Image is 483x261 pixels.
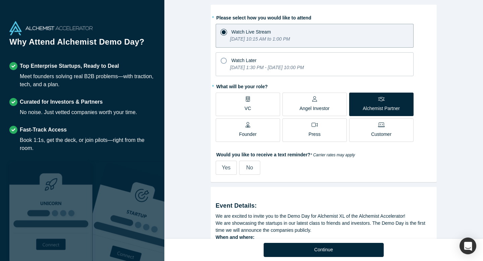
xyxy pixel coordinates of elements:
i: [DATE] 1:30 PM - [DATE] 10:00 PM [230,65,304,70]
span: No [246,165,253,170]
button: Continue [264,243,384,257]
i: [DATE] 10:15 AM to 1:00 PM [230,36,290,42]
div: We are showcasing the startups in our latest class to friends and investors. The Demo Day is the ... [216,220,432,234]
p: Customer [371,131,391,138]
label: What will be your role? [216,81,432,90]
span: Watch Live Stream [231,29,271,35]
div: Meet founders solving real B2B problems—with traction, tech, and a plan. [20,72,155,89]
div: Book 1:1s, get the deck, or join pilots—right from the room. [20,136,155,152]
h1: Why Attend Alchemist Demo Day? [9,36,155,53]
div: We are excited to invite you to the Demo Day for Alchemist XL of the Alchemist Accelerator! [216,213,432,220]
p: Founder [239,131,257,138]
p: Angel Investor [300,105,330,112]
img: Alchemist Accelerator Logo [9,21,93,35]
div: No noise. Just vetted companies worth your time. [20,108,137,116]
span: Watch Later [231,58,257,63]
img: Robust Technologies [9,162,93,261]
strong: Curated for Investors & Partners [20,99,103,105]
p: Alchemist Partner [363,105,399,112]
strong: Top Enterprise Startups, Ready to Deal [20,63,119,69]
p: Press [309,131,321,138]
em: * Carrier rates may apply [310,153,355,157]
label: Would you like to receive a text reminder? [216,149,432,158]
strong: When and where: [216,234,255,240]
strong: Fast-Track Access [20,127,67,133]
strong: Event Details: [216,202,257,209]
p: VC [245,105,251,112]
span: Yes [222,165,230,170]
img: Prism AI [93,162,176,261]
label: Please select how you would like to attend [216,12,432,21]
